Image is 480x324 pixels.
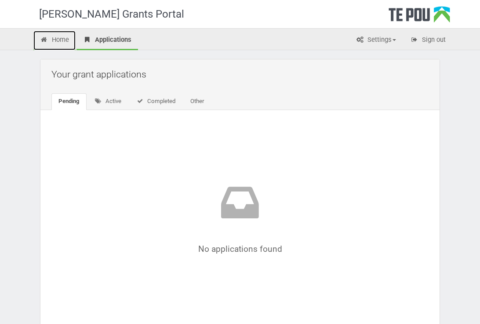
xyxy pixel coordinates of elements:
a: Home [33,31,76,50]
a: Other [183,93,211,110]
a: Active [87,93,128,110]
a: Pending [51,93,87,110]
a: Applications [76,31,138,50]
a: Settings [349,31,403,50]
a: Sign out [404,31,452,50]
div: No applications found [78,180,402,254]
h2: Your grant applications [51,64,433,85]
a: Completed [129,93,182,110]
div: Te Pou Logo [389,6,450,28]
